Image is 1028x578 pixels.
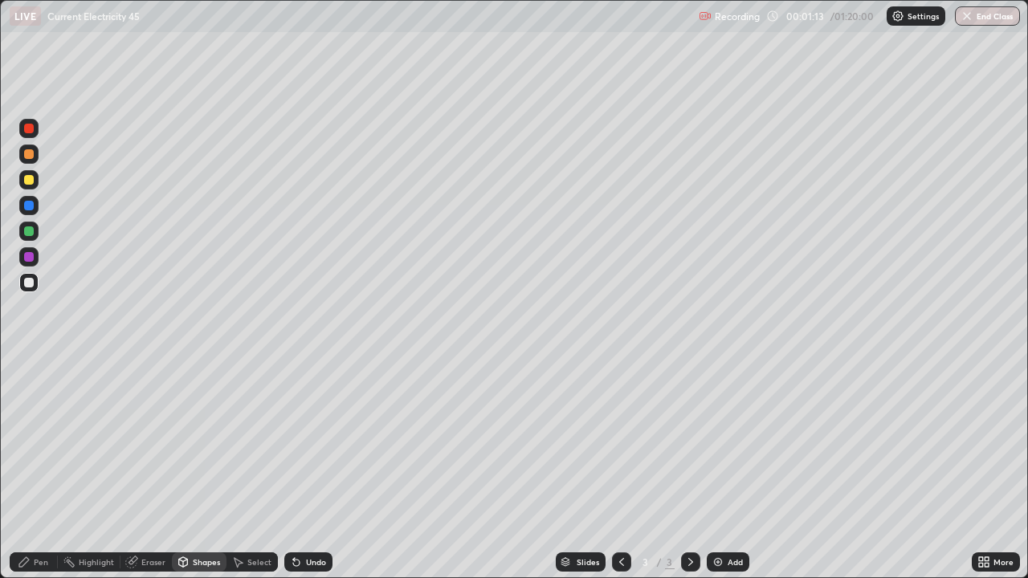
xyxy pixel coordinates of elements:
div: Shapes [193,558,220,566]
div: More [993,558,1014,566]
img: class-settings-icons [891,10,904,22]
button: End Class [955,6,1020,26]
p: LIVE [14,10,36,22]
img: add-slide-button [712,556,724,568]
div: Eraser [141,558,165,566]
div: 3 [638,557,654,567]
div: 3 [665,555,675,569]
img: end-class-cross [961,10,973,22]
div: Highlight [79,558,114,566]
p: Settings [908,12,939,20]
img: recording.375f2c34.svg [699,10,712,22]
div: Add [728,558,743,566]
div: Undo [306,558,326,566]
div: Pen [34,558,48,566]
p: Recording [715,10,760,22]
div: Slides [577,558,599,566]
p: Current Electricity 45 [47,10,140,22]
div: Select [247,558,271,566]
div: / [657,557,662,567]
